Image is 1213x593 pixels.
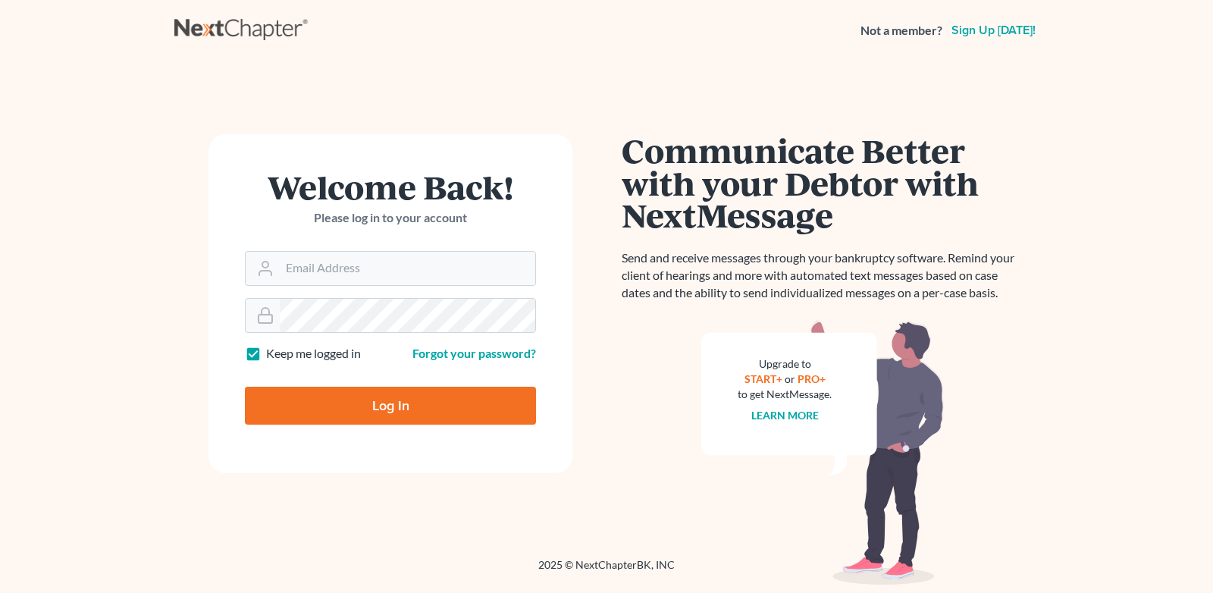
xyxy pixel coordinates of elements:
a: Forgot your password? [412,346,536,360]
h1: Communicate Better with your Debtor with NextMessage [622,134,1023,231]
label: Keep me logged in [266,345,361,362]
span: or [785,372,795,385]
strong: Not a member? [860,22,942,39]
a: Learn more [751,409,819,422]
p: Please log in to your account [245,209,536,227]
p: Send and receive messages through your bankruptcy software. Remind your client of hearings and mo... [622,249,1023,302]
div: to get NextMessage. [738,387,832,402]
a: START+ [744,372,782,385]
div: 2025 © NextChapterBK, INC [174,557,1039,585]
h1: Welcome Back! [245,171,536,203]
div: Upgrade to [738,356,832,372]
input: Log In [245,387,536,425]
a: PRO+ [798,372,826,385]
a: Sign up [DATE]! [948,24,1039,36]
img: nextmessage_bg-59042aed3d76b12b5cd301f8e5b87938c9018125f34e5fa2b7a6b67550977c72.svg [701,320,944,585]
input: Email Address [280,252,535,285]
